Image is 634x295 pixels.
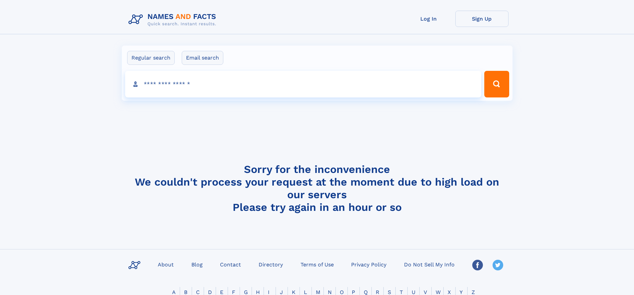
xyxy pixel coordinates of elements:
a: Privacy Policy [348,259,389,269]
a: Terms of Use [298,259,336,269]
a: Do Not Sell My Info [401,259,457,269]
a: About [155,259,176,269]
input: search input [125,71,482,97]
img: Facebook [472,260,483,270]
a: Sign Up [455,11,509,27]
label: Email search [182,51,223,65]
a: Log In [402,11,455,27]
a: Blog [189,259,205,269]
h4: Sorry for the inconvenience We couldn't process your request at the moment due to high load on ou... [126,163,509,214]
label: Regular search [127,51,175,65]
a: Directory [256,259,286,269]
img: Twitter [493,260,503,270]
img: Logo Names and Facts [126,11,222,29]
button: Search Button [484,71,509,97]
a: Contact [217,259,244,269]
